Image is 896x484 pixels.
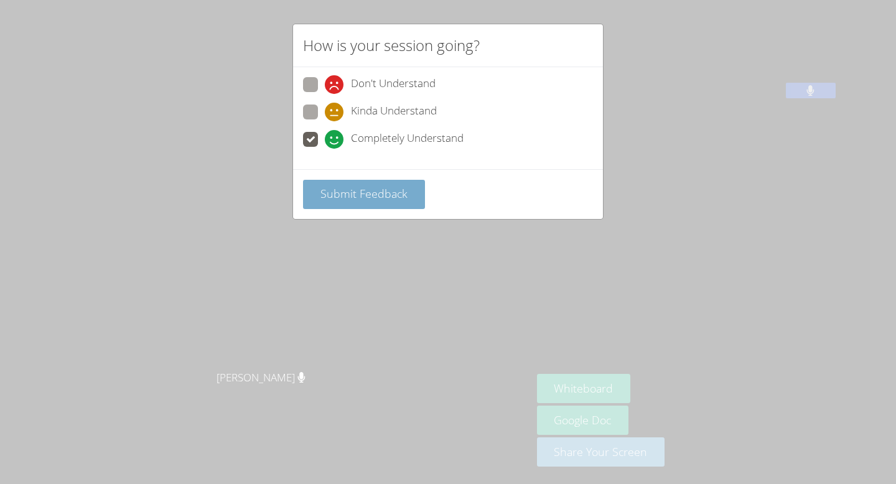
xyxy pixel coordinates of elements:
span: Submit Feedback [320,186,408,201]
h2: How is your session going? [303,34,480,57]
span: Kinda Understand [351,103,437,121]
button: Submit Feedback [303,180,425,209]
span: Completely Understand [351,130,464,149]
span: Don't Understand [351,75,436,94]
